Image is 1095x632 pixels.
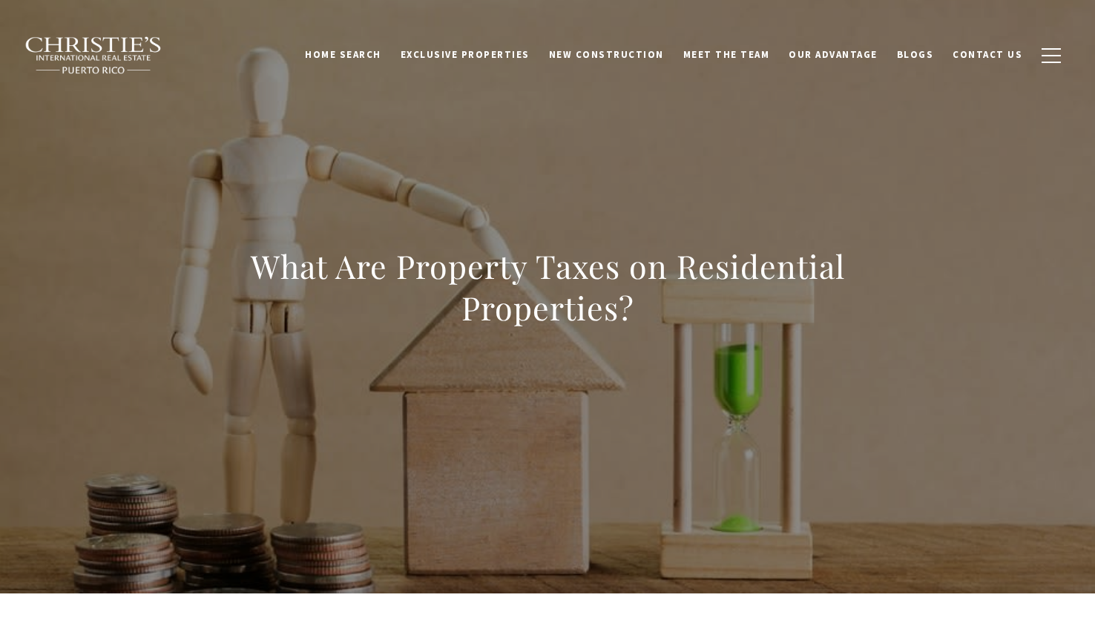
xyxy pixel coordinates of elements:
span: New Construction [549,48,664,61]
span: Exclusive Properties [401,48,530,61]
a: New Construction [539,41,674,69]
a: Blogs [887,41,944,69]
a: Our Advantage [779,41,887,69]
span: Our Advantage [789,48,878,61]
span: Blogs [897,48,934,61]
a: Meet the Team [674,41,780,69]
img: Christie's International Real Estate black text logo [24,36,162,75]
a: Exclusive Properties [391,41,539,69]
h1: What Are Property Taxes on Residential Properties? [220,246,875,329]
span: Contact Us [953,48,1022,61]
a: Home Search [295,41,391,69]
